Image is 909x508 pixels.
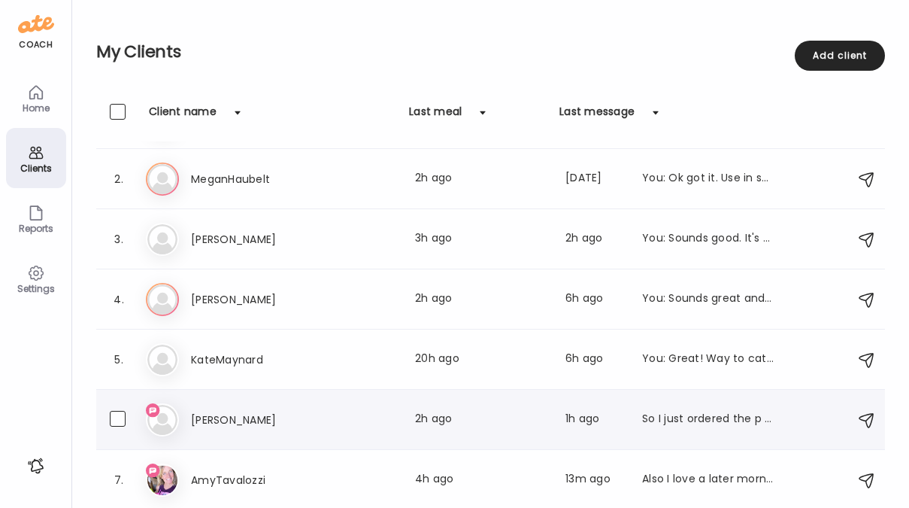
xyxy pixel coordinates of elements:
[110,471,128,489] div: 7.
[191,351,323,369] h3: KateMaynard
[110,170,128,188] div: 2.
[191,471,323,489] h3: AmyTavalozzi
[565,351,624,369] div: 6h ago
[415,411,547,429] div: 2h ago
[110,230,128,248] div: 3.
[642,291,774,309] div: You: Sounds great and thanks for the heads up. Your schools are closed a few more days out there ...
[415,291,547,309] div: 2h ago
[19,38,53,51] div: coach
[565,291,624,309] div: 6h ago
[191,230,323,248] h3: [PERSON_NAME]
[9,284,63,294] div: Settings
[9,163,63,173] div: Clients
[795,41,885,71] div: Add client
[642,471,774,489] div: Also I love a later morning smoothie! Gonna try [DATE]!
[9,103,63,113] div: Home
[642,411,774,429] div: So I just ordered the p protein powder by [PERSON_NAME] and then got the notice about [PERSON_NAM...
[642,351,774,369] div: You: Great! Way to catch it and back on feeling good and moving to optimize YOU. Give a listen an...
[565,170,624,188] div: [DATE]
[191,170,323,188] h3: MeganHaubelt
[18,12,54,36] img: ate
[565,471,624,489] div: 13m ago
[559,104,635,128] div: Last message
[110,351,128,369] div: 5.
[191,291,323,309] h3: [PERSON_NAME]
[110,291,128,309] div: 4.
[565,230,624,248] div: 2h ago
[565,411,624,429] div: 1h ago
[149,104,217,128] div: Client name
[191,411,323,429] h3: [PERSON_NAME]
[96,41,885,63] h2: My Clients
[9,224,63,233] div: Reports
[415,351,547,369] div: 20h ago
[415,170,547,188] div: 2h ago
[415,230,547,248] div: 3h ago
[642,170,774,188] div: You: Ok got it. Use in spot for SWW recipe (bottom of your protocol) for the flax/chia. Great job!
[409,104,462,128] div: Last meal
[415,471,547,489] div: 4h ago
[642,230,774,248] div: You: Sounds good. It's not that the cauli is bad- just wondering why since it is an added carb......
